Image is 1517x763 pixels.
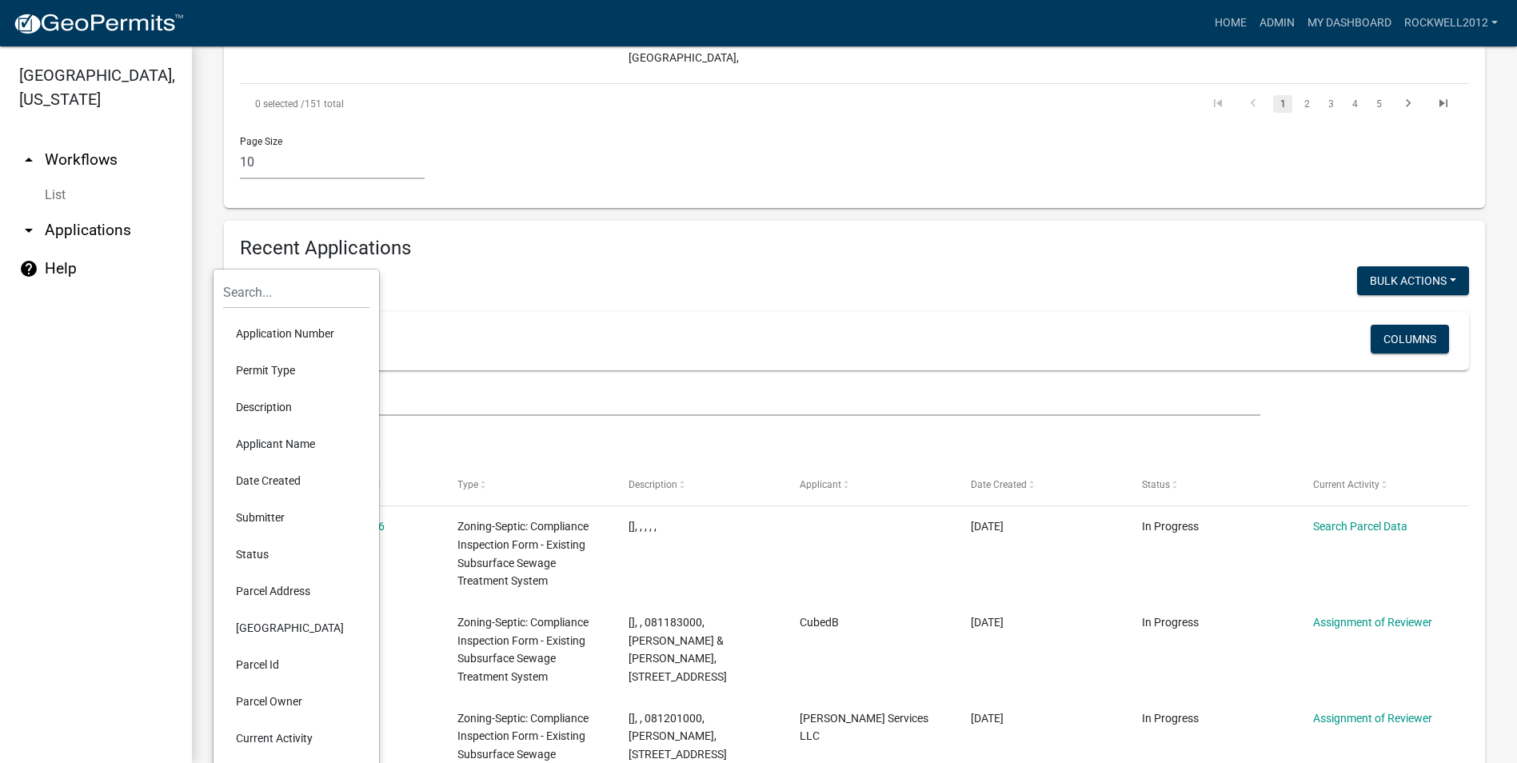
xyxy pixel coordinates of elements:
[1142,616,1199,629] span: In Progress
[956,466,1127,505] datatable-header-cell: Date Created
[1142,520,1199,533] span: In Progress
[1313,479,1379,490] span: Current Activity
[223,536,369,573] li: Status
[1298,466,1469,505] datatable-header-cell: Current Activity
[240,84,725,124] div: 151 total
[223,276,369,309] input: Search...
[223,573,369,609] li: Parcel Address
[1369,95,1388,113] a: 5
[1295,90,1319,118] li: page 2
[1398,8,1504,38] a: Rockwell2012
[457,520,589,587] span: Zoning-Septic: Compliance Inspection Form - Existing Subsurface Sewage Treatment System
[223,462,369,499] li: Date Created
[223,646,369,683] li: Parcel Id
[1301,8,1398,38] a: My Dashboard
[223,683,369,720] li: Parcel Owner
[223,609,369,646] li: [GEOGRAPHIC_DATA]
[1273,95,1292,113] a: 1
[1203,95,1233,113] a: go to first page
[971,479,1027,490] span: Date Created
[784,466,956,505] datatable-header-cell: Applicant
[629,520,657,533] span: [], , , , ,
[223,425,369,462] li: Applicant Name
[1313,616,1432,629] a: Assignment of Reviewer
[441,466,613,505] datatable-header-cell: Type
[223,389,369,425] li: Description
[971,520,1004,533] span: 08/11/2025
[223,499,369,536] li: Submitter
[19,259,38,278] i: help
[1313,712,1432,725] a: Assignment of Reviewer
[240,237,1469,260] h4: Recent Applications
[1319,90,1343,118] li: page 3
[19,150,38,170] i: arrow_drop_up
[255,98,305,110] span: 0 selected /
[629,712,727,761] span: [], , 081201000, TRUMAN KINGSLEY, 26371 PARADISE POINT RD,
[800,712,928,743] span: JenCo Services LLC
[1127,466,1298,505] datatable-header-cell: Status
[1371,325,1449,354] button: Columns
[457,616,589,683] span: Zoning-Septic: Compliance Inspection Form - Existing Subsurface Sewage Treatment System
[1142,712,1199,725] span: In Progress
[613,466,784,505] datatable-header-cell: Description
[1428,95,1459,113] a: go to last page
[1345,95,1364,113] a: 4
[1253,8,1301,38] a: Admin
[19,221,38,240] i: arrow_drop_down
[971,616,1004,629] span: 08/10/2025
[1238,95,1268,113] a: go to previous page
[1321,95,1340,113] a: 3
[240,383,1260,416] input: Search for applications
[223,720,369,757] li: Current Activity
[1271,90,1295,118] li: page 1
[1297,95,1316,113] a: 2
[457,479,478,490] span: Type
[1393,95,1423,113] a: go to next page
[1313,520,1407,533] a: Search Parcel Data
[223,315,369,352] li: Application Number
[629,616,727,683] span: [], , 081183000, SCOTT L & THERESA SPILDE, 26573 PARADISE POINT RD,
[1142,479,1170,490] span: Status
[1208,8,1253,38] a: Home
[800,616,839,629] span: CubedB
[800,479,841,490] span: Applicant
[629,479,677,490] span: Description
[1367,90,1391,118] li: page 5
[1357,266,1469,295] button: Bulk Actions
[223,352,369,389] li: Permit Type
[971,712,1004,725] span: 08/09/2025
[1343,90,1367,118] li: page 4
